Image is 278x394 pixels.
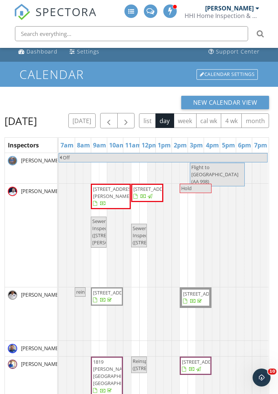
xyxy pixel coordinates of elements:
span: SPECTORA [35,4,97,19]
button: [DATE] [68,113,96,128]
div: Settings [77,48,99,55]
span: [STREET_ADDRESS] [93,289,135,296]
button: Previous day [100,113,118,128]
span: 1819 [PERSON_NAME][GEOGRAPHIC_DATA], [GEOGRAPHIC_DATA] [93,358,141,387]
button: New Calendar View [181,96,269,109]
span: Hold [181,185,192,192]
a: 10am [107,139,127,151]
button: list [139,113,156,128]
button: cal wk [196,113,222,128]
img: img_0667.jpeg [8,290,17,300]
input: Search everything... [15,26,248,41]
span: [STREET_ADDRESS] [183,290,225,297]
a: 6pm [236,139,253,151]
a: 7am [59,139,75,151]
a: Support Center [206,45,263,59]
button: week [174,113,197,128]
a: 9am [91,139,108,151]
span: [PERSON_NAME] [19,291,62,299]
span: Off [63,154,70,161]
div: Dashboard [27,48,58,55]
a: Settings [67,45,102,59]
a: Calendar Settings [196,68,259,80]
img: dsc07028.jpg [8,360,17,369]
h1: Calendar [19,68,259,81]
a: Dashboard [15,45,61,59]
span: [PERSON_NAME] [19,345,62,352]
iframe: Intercom live chat [253,369,271,387]
span: Flight to [GEOGRAPHIC_DATA] (AA 998) [191,164,238,185]
span: [STREET_ADDRESS] [182,358,224,365]
a: 11am [123,139,143,151]
span: Inspectors [8,141,39,149]
a: 8am [75,139,92,151]
h2: [DATE] [4,113,37,128]
span: Reinspection ([STREET_ADDRESS]) [133,358,177,372]
div: [PERSON_NAME] [205,4,254,12]
a: 7pm [252,139,269,151]
span: [PERSON_NAME] [19,157,62,164]
a: 12pm [140,139,160,151]
a: 5pm [220,139,237,151]
img: resized_103945_1607186620487.jpeg [8,344,17,353]
span: [STREET_ADDRESS] [133,186,175,192]
a: 2pm [172,139,189,151]
span: Sewer Inspection ([STREET_ADDRESS]) [133,225,177,246]
span: [PERSON_NAME] [19,360,62,368]
span: reinspect [76,288,97,295]
span: [STREET_ADDRESS][PERSON_NAME] [93,186,135,199]
button: Next day [117,113,135,128]
span: Sewer Inspection ([STREET_ADDRESS][PERSON_NAME]) [92,218,136,246]
button: month [241,113,269,128]
span: 10 [268,369,277,375]
a: 4pm [204,139,221,151]
img: 8334a47d40204d029b6682c9b1fdee83.jpeg [8,187,17,196]
img: jj.jpg [8,156,17,165]
a: 1pm [156,139,173,151]
a: 3pm [188,139,205,151]
button: 4 wk [221,113,242,128]
span: [PERSON_NAME] [19,187,62,195]
div: Calendar Settings [197,69,258,80]
img: The Best Home Inspection Software - Spectora [14,4,30,20]
a: SPECTORA [14,10,97,26]
div: HHI Home Inspection & Pest Control [185,12,259,19]
button: day [155,113,174,128]
div: Support Center [216,48,260,55]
